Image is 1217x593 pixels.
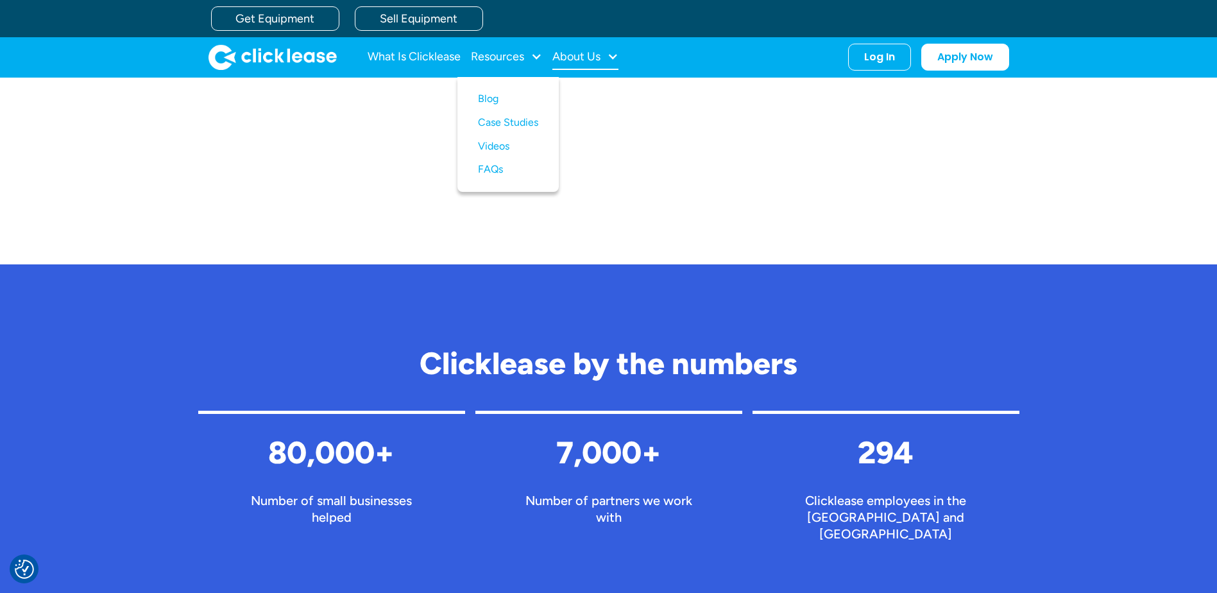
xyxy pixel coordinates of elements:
div: Log In [864,51,895,64]
a: Apply Now [921,44,1009,71]
p: Number of small businesses helped [234,492,429,526]
nav: Resources [457,77,559,192]
a: Case Studies [478,111,538,135]
h3: 80,000+ [234,434,429,472]
h2: Clicklease by the numbers [198,347,1019,381]
a: Sell Equipment [355,6,483,31]
a: FAQs [478,158,538,182]
button: Consent Preferences [15,560,34,579]
img: Revisit consent button [15,560,34,579]
a: Videos [478,135,538,159]
a: Blog [478,87,538,111]
strong: 7,000+ [556,434,661,471]
a: What Is Clicklease [368,44,461,70]
p: Number of partners we work with [511,492,706,526]
div: About Us [552,44,618,70]
img: Clicklease logo [209,44,337,70]
div: Resources [471,44,542,70]
a: Get Equipment [211,6,339,31]
p: Clicklease employees in the [GEOGRAPHIC_DATA] and [GEOGRAPHIC_DATA] [788,492,983,542]
h3: 294 [788,434,983,472]
a: home [209,44,337,70]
